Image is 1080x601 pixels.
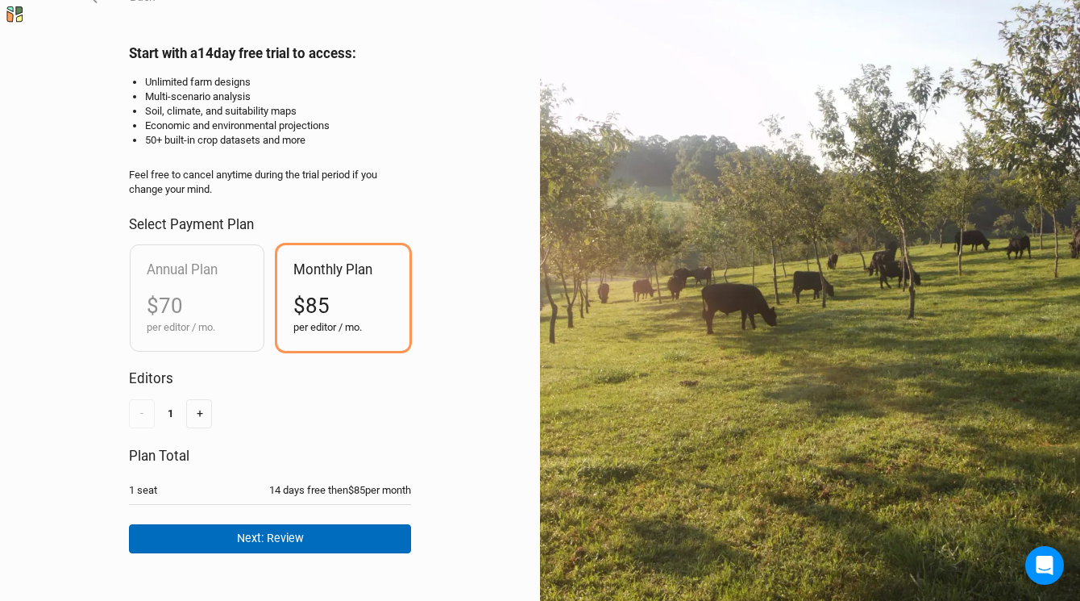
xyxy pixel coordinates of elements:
[147,261,247,278] h2: Annual Plan
[293,294,330,318] span: $85
[145,104,411,119] li: Soil, climate, and suitability maps
[293,261,394,278] h2: Monthly Plan
[131,245,264,351] div: Annual Plan$70per editor / mo.
[145,133,411,148] li: 50+ built-in crop datasets and more
[129,399,155,428] button: -
[186,399,212,428] button: +
[129,524,411,553] button: Next: Review
[145,119,411,133] li: Economic and environmental projections
[129,370,411,386] h2: Editors
[168,407,173,421] div: 1
[1025,546,1064,585] div: Open Intercom Messenger
[129,45,411,61] h2: Start with a 14 day free trial to access:
[147,320,247,335] div: per editor / mo.
[145,90,411,104] li: Multi-scenario analysis
[277,245,410,351] div: Monthly Plan$85per editor / mo.
[293,320,394,335] div: per editor / mo.
[145,75,411,90] li: Unlimited farm designs
[129,448,411,464] h2: Plan Total
[129,483,157,498] div: 1 seat
[147,294,183,318] span: $70
[129,168,411,197] div: Feel free to cancel anytime during the trial period if you change your mind.
[129,216,411,232] h2: Select Payment Plan
[269,483,411,498] div: 14 days free then $85 per month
